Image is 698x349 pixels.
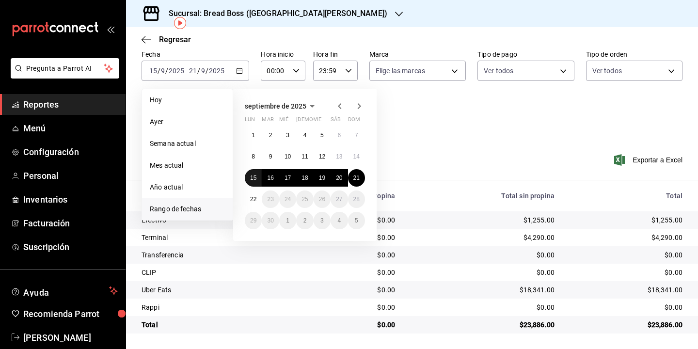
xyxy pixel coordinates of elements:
div: $0.00 [411,250,555,260]
span: Elige las marcas [376,66,425,76]
button: 12 de septiembre de 2025 [314,148,331,165]
button: septiembre de 2025 [245,100,318,112]
div: $18,341.00 [411,285,555,295]
abbr: 13 de septiembre de 2025 [336,153,342,160]
abbr: 29 de septiembre de 2025 [250,217,256,224]
button: 5 de septiembre de 2025 [314,127,331,144]
button: 9 de septiembre de 2025 [262,148,279,165]
span: Pregunta a Parrot AI [26,63,104,74]
input: ---- [208,67,225,75]
abbr: 21 de septiembre de 2025 [353,174,360,181]
button: 19 de septiembre de 2025 [314,169,331,187]
span: Recomienda Parrot [23,307,118,320]
button: 3 de septiembre de 2025 [279,127,296,144]
button: 20 de septiembre de 2025 [331,169,348,187]
div: $0.00 [570,268,682,277]
div: $0.00 [317,268,395,277]
button: Regresar [142,35,191,44]
abbr: 8 de septiembre de 2025 [252,153,255,160]
abbr: sábado [331,116,341,127]
span: Año actual [150,182,225,192]
button: 4 de octubre de 2025 [331,212,348,229]
abbr: 9 de septiembre de 2025 [269,153,272,160]
abbr: 26 de septiembre de 2025 [319,196,325,203]
span: Rango de fechas [150,204,225,214]
abbr: 16 de septiembre de 2025 [267,174,273,181]
button: 29 de septiembre de 2025 [245,212,262,229]
span: Ver todos [484,66,513,76]
h3: Sucursal: Bread Boss ([GEOGRAPHIC_DATA][PERSON_NAME]) [161,8,387,19]
abbr: 19 de septiembre de 2025 [319,174,325,181]
span: Mes actual [150,160,225,171]
button: Pregunta a Parrot AI [11,58,119,79]
button: 8 de septiembre de 2025 [245,148,262,165]
button: 3 de octubre de 2025 [314,212,331,229]
div: $23,886.00 [411,320,555,330]
div: Total [570,192,682,200]
abbr: 25 de septiembre de 2025 [301,196,308,203]
div: $4,290.00 [411,233,555,242]
abbr: 24 de septiembre de 2025 [285,196,291,203]
div: Total [142,320,301,330]
span: Inventarios [23,193,118,206]
span: Reportes [23,98,118,111]
abbr: 6 de septiembre de 2025 [337,132,341,139]
button: 7 de septiembre de 2025 [348,127,365,144]
abbr: 11 de septiembre de 2025 [301,153,308,160]
label: Fecha [142,51,249,58]
label: Marca [369,51,466,58]
button: 5 de octubre de 2025 [348,212,365,229]
button: 28 de septiembre de 2025 [348,190,365,208]
abbr: 1 de septiembre de 2025 [252,132,255,139]
a: Pregunta a Parrot AI [7,70,119,80]
button: 27 de septiembre de 2025 [331,190,348,208]
abbr: 27 de septiembre de 2025 [336,196,342,203]
label: Tipo de pago [477,51,574,58]
abbr: viernes [314,116,321,127]
abbr: 22 de septiembre de 2025 [250,196,256,203]
abbr: 20 de septiembre de 2025 [336,174,342,181]
button: 26 de septiembre de 2025 [314,190,331,208]
input: -- [201,67,206,75]
button: 23 de septiembre de 2025 [262,190,279,208]
div: $0.00 [570,250,682,260]
abbr: 3 de septiembre de 2025 [286,132,289,139]
div: $18,341.00 [570,285,682,295]
input: ---- [168,67,185,75]
div: $0.00 [317,285,395,295]
button: 21 de septiembre de 2025 [348,169,365,187]
span: Ayuda [23,285,105,297]
button: 25 de septiembre de 2025 [296,190,313,208]
div: $1,255.00 [411,215,555,225]
div: Terminal [142,233,301,242]
div: CLIP [142,268,301,277]
abbr: miércoles [279,116,288,127]
abbr: 30 de septiembre de 2025 [267,217,273,224]
div: Rappi [142,302,301,312]
span: Semana actual [150,139,225,149]
button: 24 de septiembre de 2025 [279,190,296,208]
button: 11 de septiembre de 2025 [296,148,313,165]
span: Personal [23,169,118,182]
abbr: 23 de septiembre de 2025 [267,196,273,203]
div: $0.00 [317,250,395,260]
abbr: 5 de septiembre de 2025 [320,132,324,139]
button: 15 de septiembre de 2025 [245,169,262,187]
button: 1 de septiembre de 2025 [245,127,262,144]
label: Tipo de orden [586,51,682,58]
span: Suscripción [23,240,118,254]
span: Configuración [23,145,118,159]
abbr: 2 de septiembre de 2025 [269,132,272,139]
div: $0.00 [317,320,395,330]
span: [PERSON_NAME] [23,331,118,344]
abbr: domingo [348,116,360,127]
img: Tooltip marker [174,17,186,29]
abbr: 7 de septiembre de 2025 [355,132,358,139]
abbr: 4 de octubre de 2025 [337,217,341,224]
span: Menú [23,122,118,135]
button: 2 de octubre de 2025 [296,212,313,229]
span: / [158,67,160,75]
label: Hora inicio [261,51,305,58]
abbr: 2 de octubre de 2025 [303,217,307,224]
span: Ver todos [592,66,622,76]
